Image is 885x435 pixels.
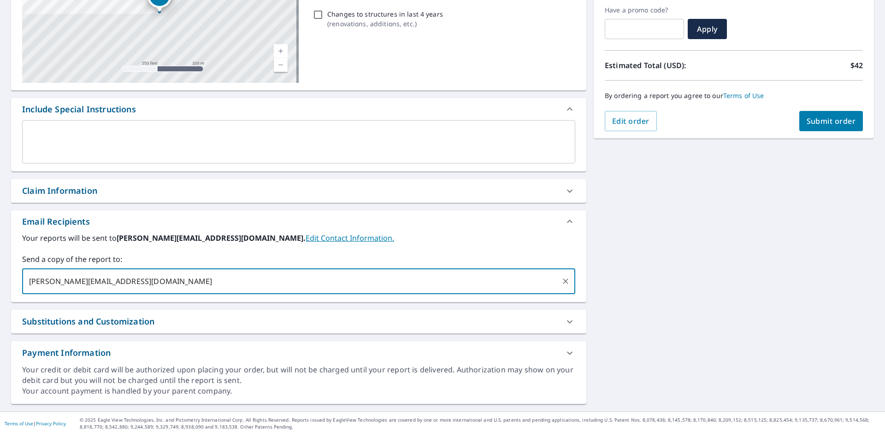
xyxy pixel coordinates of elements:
[11,310,586,333] div: Substitutions and Customization
[799,111,863,131] button: Submit order
[274,44,288,58] a: Current Level 17, Zoom In
[22,215,90,228] div: Email Recipients
[723,91,764,100] a: Terms of Use
[559,275,572,288] button: Clear
[274,58,288,72] a: Current Level 17, Zoom Out
[306,233,394,243] a: EditContactInfo
[22,365,575,386] div: Your credit or debit card will be authorized upon placing your order, but will not be charged unt...
[5,420,33,427] a: Terms of Use
[11,98,586,120] div: Include Special Instructions
[327,9,443,19] p: Changes to structures in last 4 years
[5,421,66,426] p: |
[850,60,863,71] p: $42
[36,420,66,427] a: Privacy Policy
[22,103,136,116] div: Include Special Instructions
[605,60,734,71] p: Estimated Total (USD):
[807,116,856,126] span: Submit order
[612,116,649,126] span: Edit order
[695,24,720,34] span: Apply
[605,6,684,14] label: Have a promo code?
[605,92,863,100] p: By ordering a report you agree to our
[11,341,586,365] div: Payment Information
[117,233,306,243] b: [PERSON_NAME][EMAIL_ADDRESS][DOMAIN_NAME].
[688,19,727,39] button: Apply
[22,347,111,359] div: Payment Information
[22,315,154,328] div: Substitutions and Customization
[80,417,880,430] p: © 2025 Eagle View Technologies, Inc. and Pictometry International Corp. All Rights Reserved. Repo...
[22,185,97,197] div: Claim Information
[11,210,586,232] div: Email Recipients
[11,179,586,203] div: Claim Information
[22,232,575,244] label: Your reports will be sent to
[327,19,443,29] p: ( renovations, additions, etc. )
[22,254,575,265] label: Send a copy of the report to:
[22,386,575,396] div: Your account payment is handled by your parent company.
[605,111,657,131] button: Edit order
